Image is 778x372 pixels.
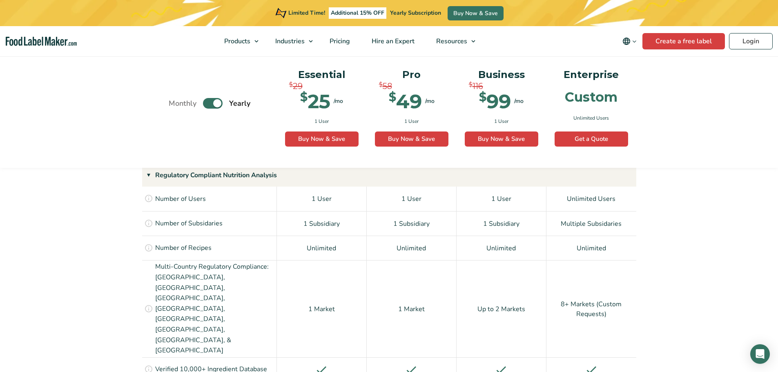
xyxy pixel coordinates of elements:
a: Buy Now & Save [375,131,448,147]
div: Unlimited Users [546,187,636,211]
span: Additional 15% OFF [329,7,386,19]
p: Enterprise [555,67,628,82]
div: Open Intercom Messenger [750,344,770,364]
span: $ [300,91,308,103]
span: 1 User [314,118,329,125]
span: Products [222,37,251,46]
div: 1 User [277,187,367,211]
span: Limited Time! [288,9,325,17]
a: Food Label Maker homepage [6,37,77,46]
div: 1 Subsidiary [277,211,367,236]
span: Resources [434,37,468,46]
div: 99 [479,91,511,111]
span: /mo [514,97,524,106]
span: 1 User [494,118,508,125]
div: 1 Market [277,260,367,357]
div: 1 Subsidiary [367,211,457,236]
label: Toggle [203,98,223,109]
div: Unlimited [546,236,636,260]
a: Buy Now & Save [465,131,538,147]
a: Login [729,33,773,49]
p: Business [465,67,538,82]
span: Yearly Subscription [390,9,441,17]
a: Hire an Expert [361,26,424,56]
span: $ [379,80,383,89]
div: 49 [389,91,422,111]
div: 1 Market [367,260,457,357]
span: 29 [293,80,303,92]
div: 1 Subsidiary [457,211,546,236]
div: Regulatory Compliant Nutrition Analysis [142,164,636,187]
span: 58 [383,80,392,92]
span: Monthly [169,98,196,109]
div: 8+ Markets (Custom Requests) [546,260,636,357]
div: 25 [300,91,330,111]
a: Buy Now & Save [285,131,359,147]
span: $ [479,91,486,103]
div: Multiple Subsidaries [546,211,636,236]
div: Up to 2 Markets [457,260,546,357]
p: Pro [375,67,448,82]
span: Hire an Expert [369,37,415,46]
a: Buy Now & Save [448,6,504,20]
span: $ [289,80,293,89]
button: Change language [617,33,642,49]
span: Unlimited Users [573,114,609,122]
span: Yearly [229,98,250,109]
span: Pricing [327,37,351,46]
div: 1 User [367,187,457,211]
div: Unlimited [367,236,457,260]
span: 116 [473,80,483,92]
a: Products [214,26,263,56]
div: Unlimited [457,236,546,260]
span: $ [389,91,396,103]
span: 1 User [404,118,419,125]
p: Number of Users [155,194,206,205]
span: /mo [334,97,343,106]
a: Create a free label [642,33,725,49]
a: Pricing [319,26,359,56]
p: Number of Recipes [155,243,212,254]
p: Multi-Country Regulatory Compliance: [GEOGRAPHIC_DATA], [GEOGRAPHIC_DATA], [GEOGRAPHIC_DATA], [GE... [155,262,274,356]
p: Number of Subsidaries [155,218,223,229]
div: 1 User [457,187,546,211]
a: Get a Quote [555,131,628,147]
a: Industries [265,26,317,56]
div: Custom [565,91,617,104]
p: Essential [285,67,359,82]
div: Unlimited [277,236,367,260]
span: /mo [425,97,435,106]
span: Industries [273,37,305,46]
span: $ [469,80,473,89]
a: Resources [426,26,479,56]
